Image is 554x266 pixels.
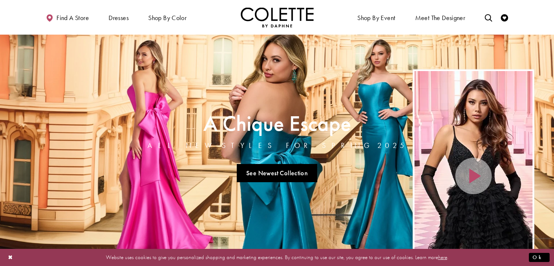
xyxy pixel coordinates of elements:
a: here [438,254,447,261]
a: Find a store [44,7,91,27]
span: Dresses [109,14,129,21]
ul: Slider Links [145,161,409,185]
span: Meet the designer [415,14,465,21]
a: Visit Home Page [241,7,314,27]
span: Find a store [56,14,89,21]
p: Website uses cookies to give you personalized shopping and marketing experiences. By continuing t... [52,253,502,262]
button: Close Dialog [4,251,17,264]
span: Shop by color [146,7,188,27]
a: Toggle search [483,7,494,27]
span: Dresses [107,7,130,27]
button: Submit Dialog [529,253,550,262]
a: Check Wishlist [499,7,510,27]
span: Shop By Event [357,14,395,21]
span: Shop by color [148,14,186,21]
a: See Newest Collection A Chique Escape All New Styles For Spring 2025 [237,164,318,182]
span: Shop By Event [355,7,397,27]
a: Meet the designer [413,7,467,27]
img: Colette by Daphne [241,7,314,27]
